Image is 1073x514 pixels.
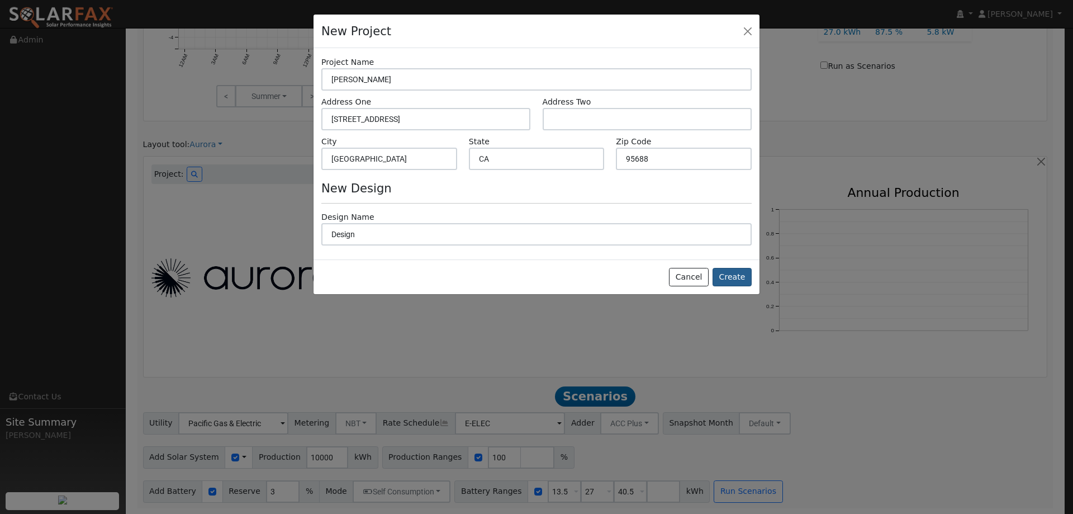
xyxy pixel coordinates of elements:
[616,136,651,148] label: Zip Code
[321,181,752,195] h4: New Design
[669,268,709,287] button: Cancel
[543,96,591,108] label: Address Two
[713,268,752,287] button: Create
[321,96,371,108] label: Address One
[321,211,374,223] label: Design Name
[321,136,337,148] label: City
[469,136,490,148] label: State
[321,56,374,68] label: Project Name
[321,22,391,40] h4: New Project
